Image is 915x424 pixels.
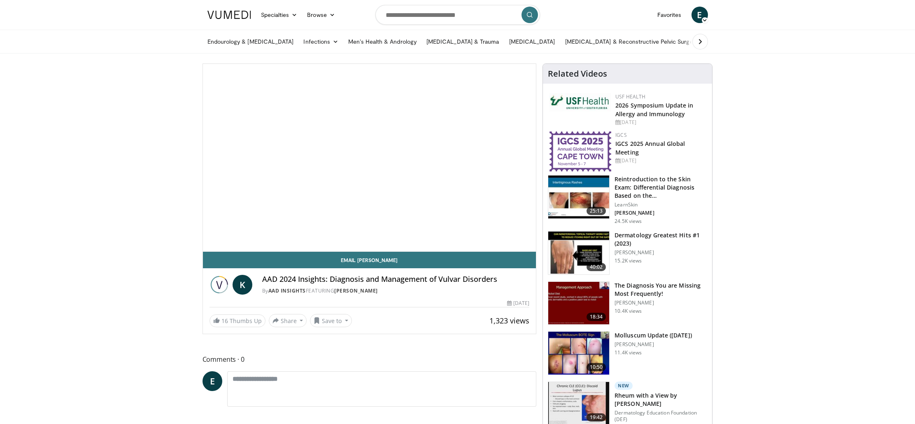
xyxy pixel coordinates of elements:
[548,331,707,375] a: 10:50 Molluscum Update ([DATE]) [PERSON_NAME] 11.4K views
[302,7,340,23] a: Browse
[615,218,642,225] p: 24.5K views
[256,7,303,23] a: Specialties
[549,131,611,171] img: 680d42be-3514-43f9-8300-e9d2fda7c814.png.150x105_q85_autocrop_double_scale_upscale_version-0.2.png
[615,349,642,356] p: 11.4K views
[548,176,609,218] img: 022c50fb-a848-4cac-a9d8-ea0906b33a1b.150x105_q85_crop-smart_upscale.jpg
[548,69,607,79] h4: Related Videos
[203,33,299,50] a: Endourology & [MEDICAL_DATA]
[548,175,707,225] a: 25:13 Reintroduction to the Skin Exam: Differential Diagnosis Based on the… LearnSkin [PERSON_NAM...
[548,332,609,375] img: f51b4d6d-4f3a-4ff8-aca7-3ff3d12b1e6d.150x105_q85_crop-smart_upscale.jpg
[489,316,529,326] span: 1,323 views
[221,317,228,325] span: 16
[269,314,307,327] button: Share
[203,371,222,391] a: E
[615,210,707,216] p: [PERSON_NAME]
[210,314,265,327] a: 16 Thumbs Up
[587,207,606,215] span: 25:13
[262,275,530,284] h4: AAD 2024 Insights: Diagnosis and Management of Vulvar Disorders
[615,131,627,138] a: IGCS
[615,308,642,314] p: 10.4K views
[652,7,687,23] a: Favorites
[549,93,611,111] img: 6ba8804a-8538-4002-95e7-a8f8012d4a11.png.150x105_q85_autocrop_double_scale_upscale_version-0.2.jpg
[210,275,229,295] img: AAD Insights
[615,331,692,340] h3: Molluscum Update ([DATE])
[207,11,251,19] img: VuMedi Logo
[262,287,530,295] div: By FEATURING
[203,64,536,252] video-js: Video Player
[615,300,707,306] p: [PERSON_NAME]
[587,263,606,271] span: 40:02
[615,391,707,408] h3: Rheum with a View by [PERSON_NAME]
[298,33,343,50] a: Infections
[691,7,708,23] a: E
[615,201,707,208] p: LearnSkin
[615,119,705,126] div: [DATE]
[203,354,537,365] span: Comments 0
[615,410,707,423] p: Dermatology Education Foundation (DEF)
[615,281,707,298] h3: The Diagnosis You are Missing Most Frequently!
[504,33,560,50] a: [MEDICAL_DATA]
[268,287,306,294] a: AAD Insights
[615,231,707,248] h3: Dermatology Greatest Hits #1 (2023)
[560,33,703,50] a: [MEDICAL_DATA] & Reconstructive Pelvic Surgery
[615,93,645,100] a: USF Health
[615,382,633,390] p: New
[233,275,252,295] a: K
[548,281,707,325] a: 18:34 The Diagnosis You are Missing Most Frequently! [PERSON_NAME] 10.4K views
[615,249,707,256] p: [PERSON_NAME]
[587,313,606,321] span: 18:34
[615,175,707,200] h3: Reintroduction to the Skin Exam: Differential Diagnosis Based on the…
[548,232,609,274] img: 167f4955-2110-4677-a6aa-4d4647c2ca19.150x105_q85_crop-smart_upscale.jpg
[507,300,529,307] div: [DATE]
[548,231,707,275] a: 40:02 Dermatology Greatest Hits #1 (2023) [PERSON_NAME] 15.2K views
[587,413,606,422] span: 19:42
[615,258,642,264] p: 15.2K views
[343,33,421,50] a: Men’s Health & Andrology
[615,341,692,348] p: [PERSON_NAME]
[548,282,609,325] img: 52a0b0fc-6587-4d56-b82d-d28da2c4b41b.150x105_q85_crop-smart_upscale.jpg
[310,314,352,327] button: Save to
[615,157,705,164] div: [DATE]
[203,252,536,268] a: Email [PERSON_NAME]
[587,363,606,371] span: 10:50
[615,140,685,156] a: IGCS 2025 Annual Global Meeting
[421,33,504,50] a: [MEDICAL_DATA] & Trauma
[375,5,540,25] input: Search topics, interventions
[334,287,378,294] a: [PERSON_NAME]
[615,101,693,118] a: 2026 Symposium Update in Allergy and Immunology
